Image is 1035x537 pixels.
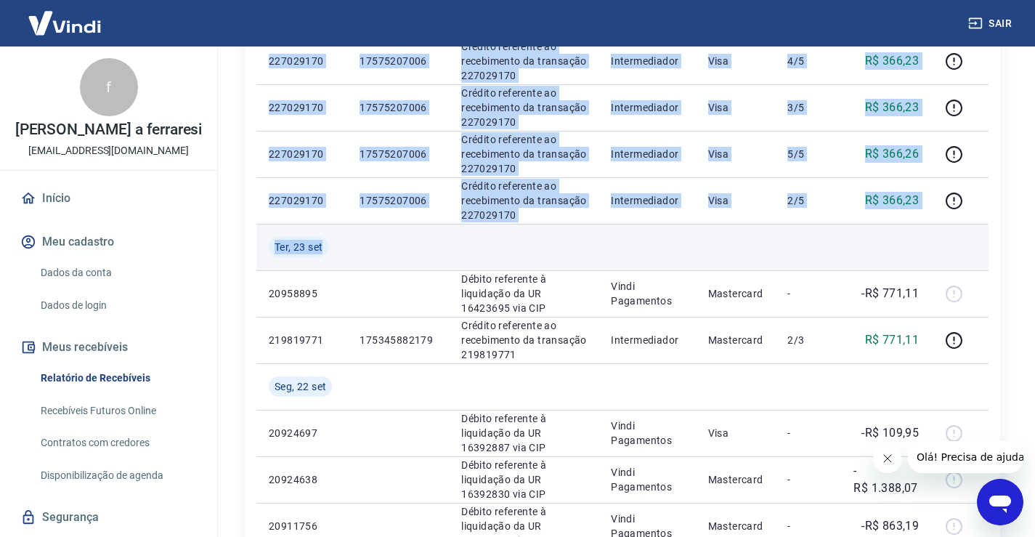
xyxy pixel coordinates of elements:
p: Vindi Pagamentos [611,279,684,308]
p: 227029170 [269,193,336,208]
a: Dados da conta [35,258,200,288]
p: Débito referente à liquidação da UR 16392830 via CIP [461,458,588,501]
span: Olá! Precisa de ajuda? [9,10,122,22]
p: Visa [708,100,765,115]
p: 219819771 [269,333,336,347]
p: - [787,286,830,301]
div: f [80,58,138,116]
p: Mastercard [708,286,765,301]
p: 175345882179 [360,333,438,347]
p: Mastercard [708,333,765,347]
a: Recebíveis Futuros Online [35,396,200,426]
p: 17575207006 [360,54,438,68]
p: Intermediador [611,333,684,347]
p: [EMAIL_ADDRESS][DOMAIN_NAME] [28,143,189,158]
button: Sair [965,10,1018,37]
p: - [787,472,830,487]
p: 17575207006 [360,100,438,115]
span: Seg, 22 set [275,379,326,394]
p: R$ 771,11 [865,331,920,349]
p: 2/3 [787,333,830,347]
p: R$ 366,23 [865,192,920,209]
p: Débito referente à liquidação da UR 16392887 via CIP [461,411,588,455]
p: Mastercard [708,472,765,487]
p: Vindi Pagamentos [611,465,684,494]
p: Intermediador [611,54,684,68]
p: 17575207006 [360,147,438,161]
p: 3/5 [787,100,830,115]
p: Crédito referente ao recebimento da transação 227029170 [461,39,588,83]
p: Intermediador [611,147,684,161]
p: 20958895 [269,286,336,301]
button: Meu cadastro [17,226,200,258]
p: Crédito referente ao recebimento da transação 227029170 [461,132,588,176]
p: Visa [708,426,765,440]
p: 227029170 [269,100,336,115]
p: Crédito referente ao recebimento da transação 227029170 [461,179,588,222]
iframe: Botão para abrir a janela de mensagens [977,479,1023,525]
p: 5/5 [787,147,830,161]
span: Ter, 23 set [275,240,322,254]
a: Disponibilização de agenda [35,461,200,490]
p: 2/5 [787,193,830,208]
p: R$ 366,23 [865,99,920,116]
p: 20911756 [269,519,336,533]
p: Mastercard [708,519,765,533]
p: -R$ 863,19 [861,517,919,535]
p: -R$ 771,11 [861,285,919,302]
p: - [787,426,830,440]
p: 17575207006 [360,193,438,208]
p: -R$ 109,95 [861,424,919,442]
p: R$ 366,23 [865,52,920,70]
p: - [787,519,830,533]
iframe: Mensagem da empresa [908,441,1023,473]
a: Relatório de Recebíveis [35,363,200,393]
p: Crédito referente ao recebimento da transação 219819771 [461,318,588,362]
p: 227029170 [269,147,336,161]
a: Início [17,182,200,214]
p: Crédito referente ao recebimento da transação 227029170 [461,86,588,129]
a: Dados de login [35,291,200,320]
img: Vindi [17,1,112,45]
button: Meus recebíveis [17,331,200,363]
p: Intermediador [611,193,684,208]
p: 4/5 [787,54,830,68]
p: Vindi Pagamentos [611,419,684,448]
p: 227029170 [269,54,336,68]
p: 20924697 [269,426,336,440]
p: R$ 366,26 [865,145,920,163]
p: Intermediador [611,100,684,115]
p: 20924638 [269,472,336,487]
p: Débito referente à liquidação da UR 16423695 via CIP [461,272,588,315]
p: Visa [708,193,765,208]
p: -R$ 1.388,07 [853,462,919,497]
a: Contratos com credores [35,428,200,458]
p: Visa [708,54,765,68]
p: [PERSON_NAME] a ferraresi [15,122,203,137]
iframe: Fechar mensagem [873,444,902,473]
a: Segurança [17,501,200,533]
p: Visa [708,147,765,161]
